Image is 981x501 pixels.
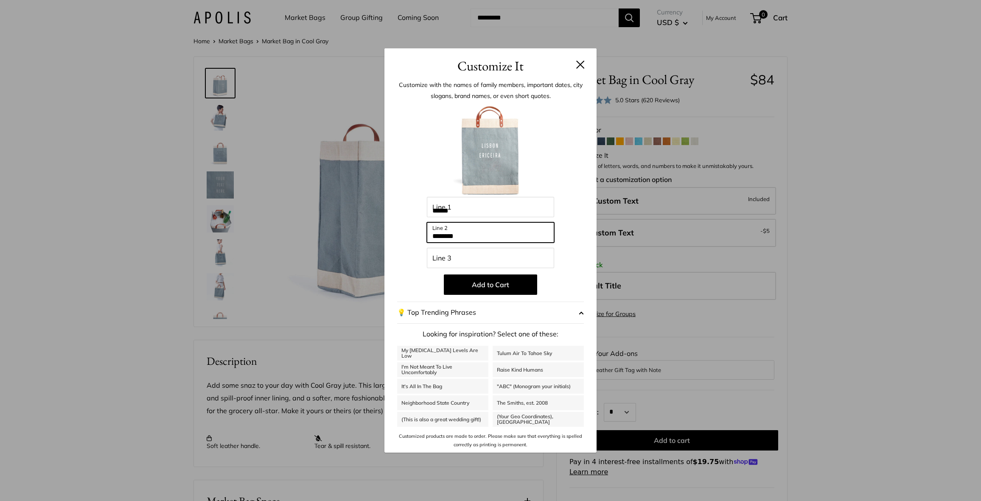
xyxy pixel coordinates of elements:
a: Neighborhood State Country [397,395,488,410]
a: It's All In The Bag [397,379,488,394]
a: Tulum Air To Tahoe Sky [493,346,584,361]
p: Customize with the names of family members, important dates, city slogans, brand names, or even s... [397,79,584,101]
button: Add to Cart [444,274,537,295]
button: 💡 Top Trending Phrases [397,302,584,324]
a: (Your Geo Coordinates), [GEOGRAPHIC_DATA] [493,412,584,427]
a: (This is also a great wedding gift!) [397,412,488,427]
iframe: Sign Up via Text for Offers [7,469,91,494]
p: Customized products are made to order. Please make sure that everything is spelled correctly as p... [397,432,584,449]
a: My [MEDICAL_DATA] Levels Are Low [397,346,488,361]
p: Looking for inspiration? Select one of these: [397,328,584,341]
a: I'm Not Meant To Live Uncomfortably [397,362,488,377]
img: customizer-prod [444,104,537,197]
h3: Customize It [397,56,584,76]
a: The Smiths, est. 2008 [493,395,584,410]
a: Raise Kind Humans [493,362,584,377]
a: "ABC" (Monogram your initials) [493,379,584,394]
